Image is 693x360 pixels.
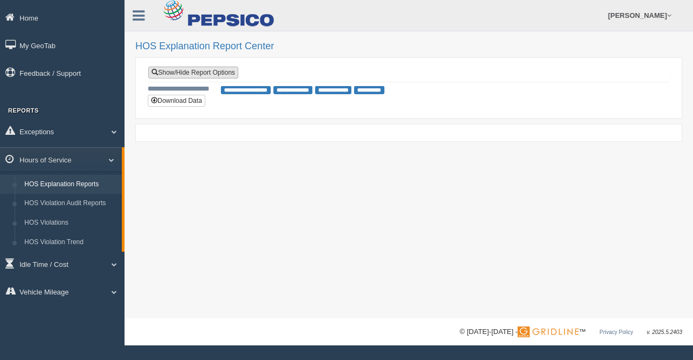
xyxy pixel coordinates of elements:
[599,329,633,335] a: Privacy Policy
[148,95,205,107] button: Download Data
[460,326,682,338] div: © [DATE]-[DATE] - ™
[647,329,682,335] span: v. 2025.5.2403
[518,326,579,337] img: Gridline
[148,67,238,78] a: Show/Hide Report Options
[19,233,122,252] a: HOS Violation Trend
[135,41,682,52] h2: HOS Explanation Report Center
[19,213,122,233] a: HOS Violations
[19,175,122,194] a: HOS Explanation Reports
[19,194,122,213] a: HOS Violation Audit Reports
